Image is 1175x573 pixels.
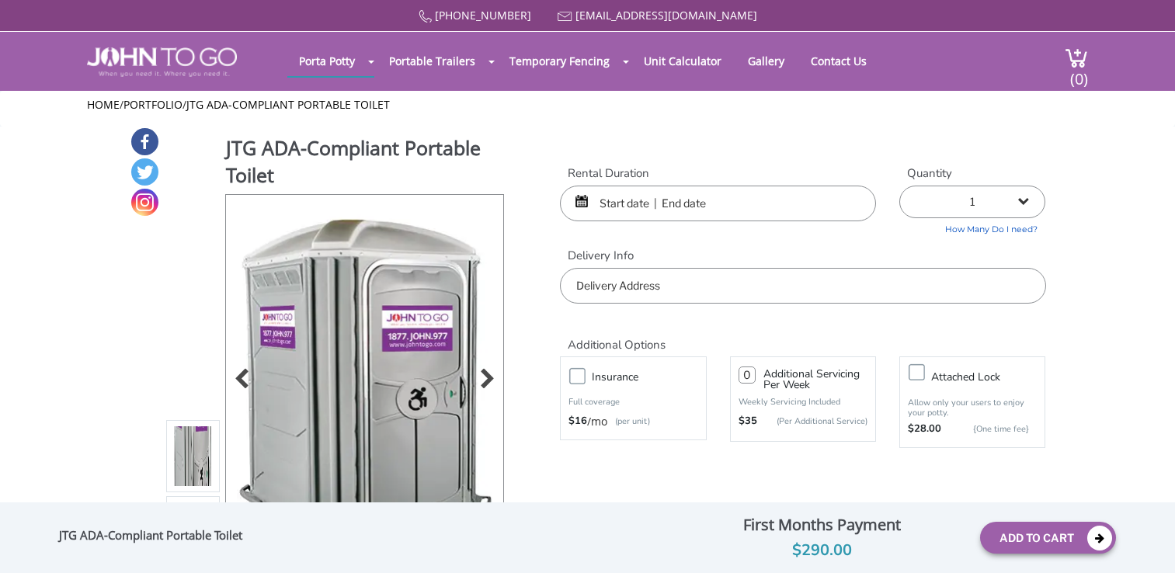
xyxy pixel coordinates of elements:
[980,522,1116,554] button: Add To Cart
[568,414,587,429] strong: $16
[607,414,650,429] p: (per unit)
[908,422,941,437] strong: $28.00
[560,186,876,221] input: Start date | End date
[1065,47,1088,68] img: cart a
[560,248,1045,264] label: Delivery Info
[87,47,237,77] img: JOHN to go
[558,12,572,22] img: Mail
[736,46,796,76] a: Gallery
[131,128,158,155] a: Facebook
[131,189,158,216] a: Instagram
[498,46,621,76] a: Temporary Fencing
[592,367,713,387] h3: Insurance
[419,10,432,23] img: Call
[949,422,1029,437] p: {One time fee}
[560,319,1045,352] h2: Additional Options
[560,268,1045,304] input: Delivery Address
[186,97,390,112] a: JTG ADA-Compliant Portable Toilet
[377,46,487,76] a: Portable Trailers
[1069,56,1088,89] span: (0)
[739,366,756,384] input: 0
[675,538,969,563] div: $290.00
[435,8,531,23] a: [PHONE_NUMBER]
[739,396,867,408] p: Weekly Servicing Included
[287,46,367,76] a: Porta Potty
[131,158,158,186] a: Twitter
[632,46,733,76] a: Unit Calculator
[59,528,250,548] div: JTG ADA-Compliant Portable Toilet
[226,134,506,193] h1: JTG ADA-Compliant Portable Toilet
[123,97,183,112] a: Portfolio
[568,414,697,429] div: /mo
[575,8,757,23] a: [EMAIL_ADDRESS][DOMAIN_NAME]
[908,398,1037,418] p: Allow only your users to enjoy your potty.
[675,512,969,538] div: First Months Payment
[739,414,757,429] strong: $35
[931,367,1052,387] h3: Attached lock
[237,195,492,561] img: Product
[568,394,697,410] p: Full coverage
[87,97,120,112] a: Home
[560,165,876,182] label: Rental Duration
[899,218,1045,236] a: How Many Do I need?
[87,97,1088,113] ul: / /
[899,165,1045,182] label: Quantity
[763,369,867,391] h3: Additional Servicing Per Week
[799,46,878,76] a: Contact Us
[757,415,867,427] p: (Per Additional Service)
